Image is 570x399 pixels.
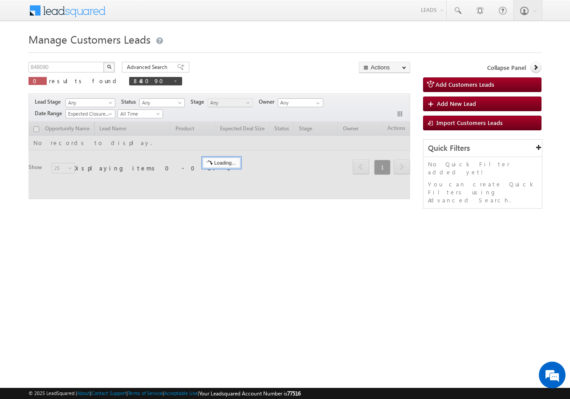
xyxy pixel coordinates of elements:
a: Expected Closure Date [65,109,115,118]
span: © 2025 LeadSquared | | | | | [28,389,301,398]
a: All Time [118,109,163,118]
a: Any [208,98,253,107]
span: Any [66,99,112,107]
span: Collapse Panel [487,64,526,72]
input: Type to Search [278,98,323,107]
span: All Time [118,110,160,118]
img: Search [107,64,111,69]
a: Show All Items [311,99,322,108]
p: No Quick Filter added yet! [428,160,537,176]
span: Manage Customers Leads [28,32,151,46]
span: results found [49,77,120,85]
a: Terms of Service [128,390,163,396]
p: You can create Quick Filters using Advanced Search. [428,180,537,204]
a: Any [65,98,115,107]
span: Status [121,98,139,106]
span: 77516 [287,390,301,397]
button: Actions [359,62,410,73]
span: Your Leadsquared Account Number is [199,390,301,397]
a: Any [139,98,185,107]
span: Advanced Search [127,63,170,71]
span: Import Customers Leads [436,119,503,126]
span: 848090 [134,77,169,85]
span: Add New Lead [437,100,476,107]
span: Date Range [35,109,65,117]
span: Lead Stage [35,98,64,106]
span: Expected Closure Date [66,110,112,118]
div: Quick Filters [423,140,542,157]
span: Any [208,99,250,107]
a: About [77,390,90,396]
span: 0 [33,77,42,85]
span: Stage [191,98,208,106]
a: Acceptable Use [164,390,198,396]
span: Add Customers Leads [436,81,494,88]
span: Any [140,99,182,107]
a: Contact Support [91,390,126,396]
span: Owner [259,98,278,106]
div: Loading... [203,157,240,168]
